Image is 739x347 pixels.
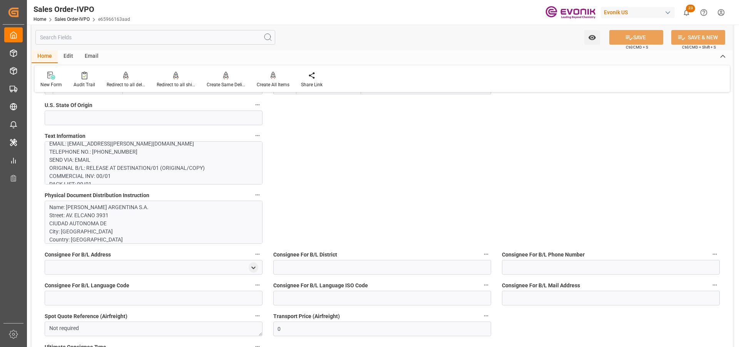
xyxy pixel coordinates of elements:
div: Home [32,50,58,63]
span: Ctrl/CMD + S [626,44,648,50]
div: Sales Order-IVPO [33,3,130,15]
div: Create All Items [257,81,289,88]
button: Text Information [252,131,262,141]
button: Consignee For B/L Phone Number [710,249,720,259]
img: Evonik-brand-mark-Deep-Purple-RGB.jpeg_1700498283.jpeg [545,6,595,19]
button: open menu [584,30,600,45]
div: Redirect to all deliveries [107,81,145,88]
button: U.S. State Of Origin [252,100,262,110]
div: Redirect to all shipments [157,81,195,88]
div: Edit [58,50,79,63]
div: New Form [40,81,62,88]
span: Text Information [45,132,85,140]
button: Transport Price (Airfreight) [481,311,491,321]
button: Consignee For B/L Address [252,249,262,259]
span: 23 [686,5,695,12]
span: Consignee For B/L Address [45,251,111,259]
div: Audit Trail [74,81,95,88]
textarea: Not required [45,322,262,336]
span: Consignee For B/L Language ISO Code [273,282,368,290]
button: Consignee For B/L Language ISO Code [481,280,491,290]
span: Consignee For B/L Language Code [45,282,129,290]
button: Evonik US [601,5,678,20]
button: Help Center [695,4,712,21]
div: Share Link [301,81,323,88]
button: Consignee For B/L Mail Address [710,280,720,290]
button: SAVE & NEW [671,30,725,45]
button: Spot Quote Reference (Airfreight) [252,311,262,321]
span: U.S. State Of Origin [45,101,92,109]
span: Transport Price (Airfreight) [273,312,340,320]
input: Search Fields [35,30,275,45]
div: open menu [249,262,258,273]
button: Consignee For B/L District [481,249,491,259]
button: Physical Document Distribution Instruction [252,190,262,200]
span: Spot Quote Reference (Airfreight) [45,312,127,320]
a: Sales Order-IVPO [55,17,90,22]
a: Home [33,17,46,22]
button: SAVE [609,30,663,45]
button: Consignee For B/L Language Code [252,280,262,290]
span: Consignee For B/L Mail Address [502,282,580,290]
span: Physical Document Distribution Instruction [45,191,149,199]
button: show 23 new notifications [678,4,695,21]
span: Ctrl/CMD + Shift + S [682,44,716,50]
span: Consignee For B/L Phone Number [502,251,585,259]
div: Email [79,50,104,63]
p: Name: [PERSON_NAME] ARGENTINA S.A. Street: AV. ELCANO 3931 CIUDAD AUTONOMA DE City: [GEOGRAPHIC_D... [49,203,252,325]
div: Create Same Delivery Date [207,81,245,88]
span: Consignee For B/L District [273,251,337,259]
div: Evonik US [601,7,675,18]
